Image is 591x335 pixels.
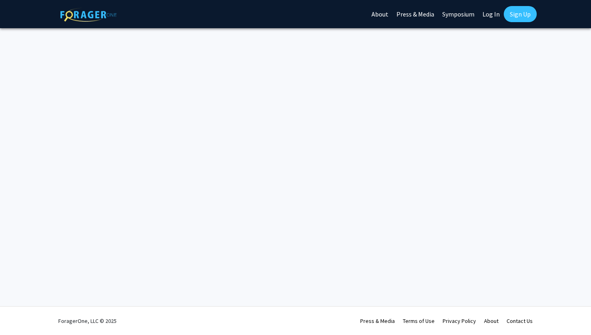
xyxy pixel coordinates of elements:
div: ForagerOne, LLC © 2025 [58,307,117,335]
a: Privacy Policy [443,317,476,325]
a: Sign Up [504,6,537,22]
img: ForagerOne Logo [60,8,117,22]
a: Terms of Use [403,317,435,325]
a: Press & Media [360,317,395,325]
a: Contact Us [507,317,533,325]
a: About [484,317,499,325]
